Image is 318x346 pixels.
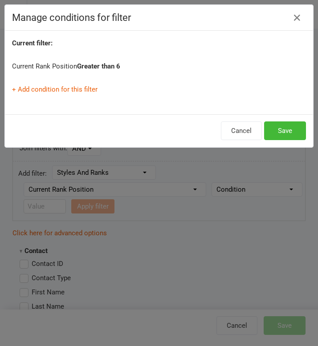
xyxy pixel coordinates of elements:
strong: Greater than 6 [77,62,120,70]
a: + Add condition for this filter [12,85,98,93]
button: Save [264,121,306,140]
div: Current Rank Position [12,61,306,72]
button: Cancel [221,121,262,140]
button: Close [290,11,304,25]
h4: Manage conditions for filter [12,12,306,23]
strong: Current filter: [12,39,53,47]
